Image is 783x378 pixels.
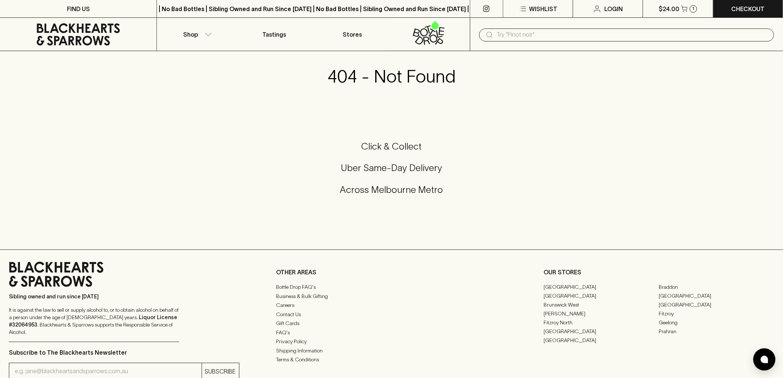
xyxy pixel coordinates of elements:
a: [GEOGRAPHIC_DATA] [544,282,659,291]
p: Login [605,4,623,13]
a: Contact Us [276,310,507,319]
p: OUR STORES [544,268,774,277]
p: OTHER AREAS [276,268,507,277]
div: Call to action block [9,111,774,235]
p: Subscribe to The Blackhearts Newsletter [9,348,239,357]
a: Geelong [659,318,774,327]
a: Fitzroy North [544,318,659,327]
button: Shop [157,18,235,51]
a: Stores [313,18,391,51]
a: Privacy Policy [276,337,507,346]
p: Sibling owned and run since [DATE] [9,293,179,300]
p: FIND US [67,4,90,13]
p: It is against the law to sell or supply alcohol to, or to obtain alcohol on behalf of a person un... [9,306,179,336]
p: Tastings [262,30,286,39]
h3: 404 - Not Found [327,66,456,87]
a: FAQ's [276,328,507,337]
p: Checkout [732,4,765,13]
a: [GEOGRAPHIC_DATA] [544,291,659,300]
p: Stores [343,30,362,39]
p: Shop [183,30,198,39]
a: [PERSON_NAME] [544,309,659,318]
img: bubble-icon [761,356,768,363]
h5: Uber Same-Day Delivery [9,162,774,174]
h5: Click & Collect [9,140,774,153]
p: Wishlist [529,4,557,13]
p: SUBSCRIBE [205,367,236,376]
p: $24.00 [659,4,680,13]
a: Shipping Information [276,346,507,355]
input: e.g. jane@blackheartsandsparrows.com.au [15,365,202,377]
a: [GEOGRAPHIC_DATA] [659,300,774,309]
a: Tastings [235,18,313,51]
a: Braddon [659,282,774,291]
a: [GEOGRAPHIC_DATA] [544,327,659,336]
a: Gift Cards [276,319,507,328]
input: Try "Pinot noir" [497,29,768,41]
a: Careers [276,301,507,310]
p: 1 [692,7,694,11]
a: [GEOGRAPHIC_DATA] [659,291,774,300]
a: Brunswick West [544,300,659,309]
a: [GEOGRAPHIC_DATA] [544,336,659,345]
a: Business & Bulk Gifting [276,292,507,301]
h5: Across Melbourne Metro [9,184,774,196]
a: Bottle Drop FAQ's [276,283,507,292]
a: Prahran [659,327,774,336]
a: Terms & Conditions [276,355,507,364]
a: Fitzroy [659,309,774,318]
